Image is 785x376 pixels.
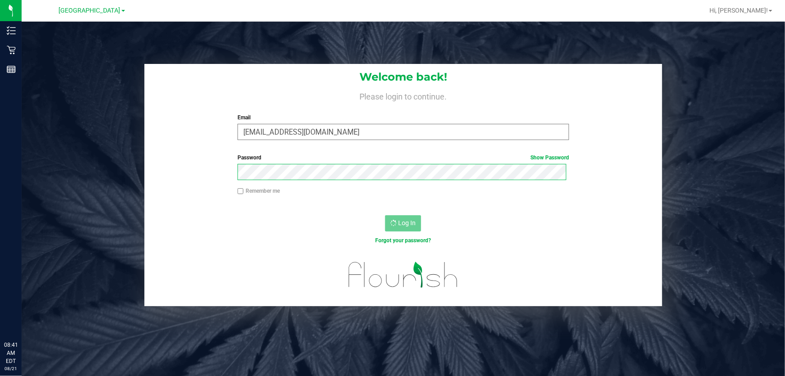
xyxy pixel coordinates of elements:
img: flourish_logo.svg [339,254,468,296]
span: Password [238,154,261,161]
a: Forgot your password? [375,237,431,244]
span: [GEOGRAPHIC_DATA] [59,7,121,14]
a: Show Password [530,154,569,161]
inline-svg: Retail [7,45,16,54]
input: Remember me [238,188,244,195]
p: 08:41 AM EDT [4,341,18,365]
h4: Please login to continue. [144,90,662,101]
inline-svg: Inventory [7,26,16,35]
p: 08/21 [4,365,18,372]
label: Email [238,113,570,122]
h1: Welcome back! [144,71,662,83]
span: Log In [398,219,416,227]
button: Log In [385,215,421,231]
span: Hi, [PERSON_NAME]! [709,7,768,14]
label: Remember me [238,187,280,195]
inline-svg: Reports [7,65,16,74]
